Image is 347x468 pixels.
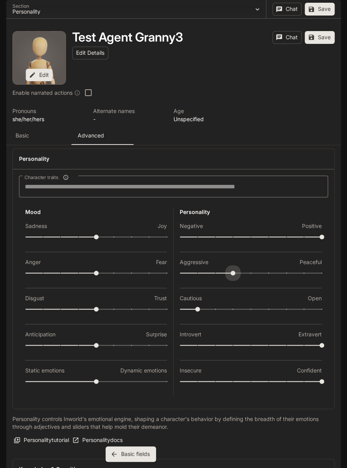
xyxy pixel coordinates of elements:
[300,258,322,266] p: Peaceful
[25,222,47,230] p: Sadness
[173,107,245,115] p: Age
[180,208,322,216] h6: Personality
[173,107,245,123] button: Open character details dialog
[12,9,225,14] p: Personality
[26,69,53,82] button: Edit
[12,89,80,97] div: Enable narrated actions
[12,107,84,123] button: Open character details dialog
[24,174,58,181] span: Character traits
[72,31,183,43] button: Open character details dialog
[71,434,125,447] a: Personalitydocs
[12,115,84,123] p: she/her/hers
[12,107,84,115] p: Pronouns
[180,222,203,230] p: Negative
[12,4,29,9] span: Section
[19,155,328,163] h4: Personality
[72,30,183,45] h1: Test Agent Granny3
[308,294,322,302] p: Open
[156,258,167,266] p: Fear
[120,367,167,374] p: Dynamic emotions
[106,446,156,462] button: Basic fields
[302,222,322,230] p: Positive
[272,3,302,16] button: Chat
[25,331,56,338] p: Anticipation
[146,331,167,338] p: Surprise
[78,132,104,139] p: Advanced
[180,258,208,266] p: Aggressive
[298,331,322,338] p: Extravert
[305,31,335,44] button: Save
[25,258,41,266] p: Anger
[72,47,108,59] button: Edit Details
[12,434,71,447] button: Personalitytutorial
[25,294,44,302] p: Disgust
[93,107,165,123] button: Open character details dialog
[25,208,167,216] h6: Mood
[180,367,201,374] p: Insecure
[13,31,66,84] div: Avatar image
[154,294,167,302] p: Trust
[180,331,201,338] p: Introvert
[13,31,66,84] button: Open character avatar dialog
[158,222,167,230] p: Joy
[173,115,245,123] p: Unspecified
[12,415,335,431] p: Personality controls Inworld's emotional engine, shaping a character's behavior by defining the b...
[180,294,202,302] p: Cautious
[305,3,335,16] button: Save
[16,132,29,139] p: Basic
[25,367,64,374] p: Static emotions
[297,367,322,374] p: Confident
[93,115,165,123] p: -
[93,107,165,115] p: Alternate names
[272,31,302,44] button: Chat
[61,172,71,183] button: Character traits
